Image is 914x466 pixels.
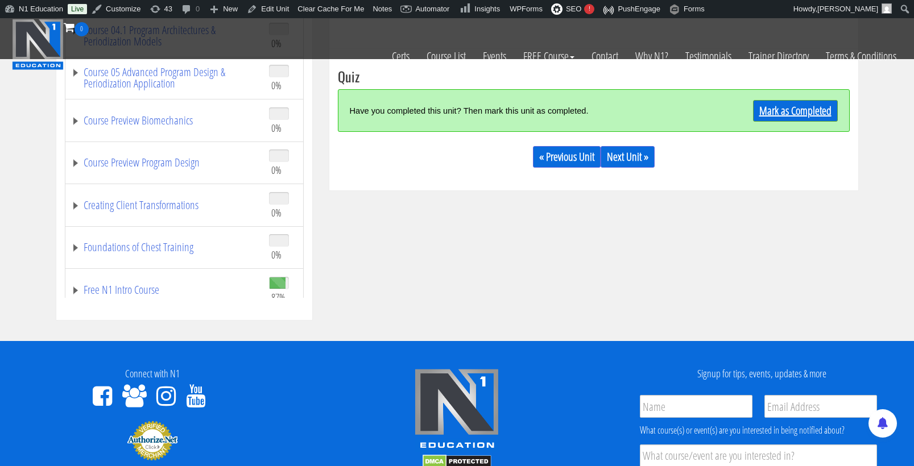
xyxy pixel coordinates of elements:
a: Course 05 Advanced Program Design & Periodization Application [71,66,258,89]
a: 0 [64,19,89,35]
img: n1-education [12,19,64,70]
span: 0% [271,122,282,134]
a: Events [474,36,515,76]
a: Next Unit » [601,146,655,168]
h3: Quiz [338,69,850,84]
a: Mark as Completed [753,100,838,122]
a: Why N1? [627,36,677,76]
a: Trainer Directory [740,36,817,76]
a: Course Preview Biomechanics [71,115,258,126]
a: FREE Course [515,36,583,76]
a: Foundations of Chest Training [71,242,258,253]
span: Insights [474,5,500,13]
a: « Previous Unit [533,146,601,168]
span: 0% [271,248,282,261]
a: Contact [583,36,627,76]
a: Testimonials [677,36,740,76]
a: Live [68,4,87,14]
img: Authorize.Net Merchant - Click to Verify [127,420,178,461]
h4: Signup for tips, events, updates & more [618,368,905,380]
a: Certs [383,36,418,76]
div: What course(s) or event(s) are you interested in being notified about? [640,423,877,437]
span: 0% [271,206,282,219]
span: SEO [566,5,581,13]
div: ! [584,4,594,14]
span: 87% [271,291,286,303]
a: Course List [418,36,474,76]
span: 0% [271,164,282,176]
a: Free N1 Intro Course [71,284,258,296]
h4: Connect with N1 [9,368,296,380]
input: Email Address [764,395,877,418]
span: 0% [271,79,282,91]
div: Have you completed this unit? Then mark this unit as completed. [350,98,710,123]
a: Course Preview Program Design [71,157,258,168]
input: Name [640,395,752,418]
a: Creating Client Transformations [71,199,258,211]
span: [PERSON_NAME] [817,5,878,13]
img: n1-edu-logo [414,368,499,452]
span: 0 [75,22,89,36]
a: Terms & Conditions [817,36,905,76]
